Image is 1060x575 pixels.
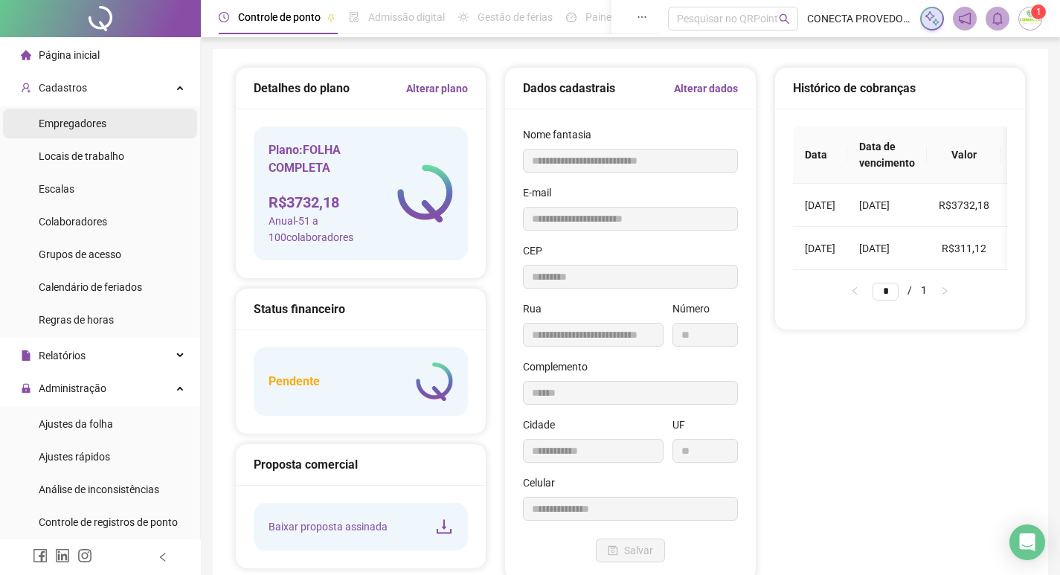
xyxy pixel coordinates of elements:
span: Página inicial [39,49,100,61]
span: Baixar proposta assinada [269,518,388,535]
span: lock [21,383,31,393]
h5: Plano: FOLHA COMPLETA [269,141,397,177]
span: user-add [21,83,31,93]
label: Rua [523,301,551,317]
h5: Dados cadastrais [523,80,615,97]
span: Colaboradores [39,216,107,228]
span: Anual - 51 a 100 colaboradores [269,213,397,245]
td: [DATE] [793,227,847,270]
a: Alterar plano [406,80,468,97]
label: CEP [523,242,552,259]
span: dashboard [566,12,576,22]
label: Complemento [523,359,597,375]
h5: Detalhes do plano [254,80,350,97]
span: Painel do DP [585,11,643,23]
label: E-mail [523,184,561,201]
td: R$3732,18 [927,184,1001,227]
span: Locais de trabalho [39,150,124,162]
th: Valor [927,126,1001,184]
label: Celular [523,475,565,491]
label: UF [672,417,695,433]
td: [DATE] [847,227,927,270]
img: logo-atual-colorida-simples.ef1a4d5a9bda94f4ab63.png [416,362,453,401]
li: Página anterior [843,282,867,300]
span: Análise de inconsistências [39,484,159,495]
span: left [850,286,859,295]
div: Open Intercom Messenger [1009,524,1045,560]
span: download [435,518,453,536]
div: Status financeiro [254,300,468,318]
li: Próxima página [933,282,957,300]
span: pushpin [327,13,335,22]
label: Número [672,301,719,317]
li: 1/1 [873,282,927,300]
span: Calendário de feriados [39,281,142,293]
img: sparkle-icon.fc2bf0ac1784a2077858766a79e2daf3.svg [924,10,940,27]
span: Controle de registros de ponto [39,516,178,528]
h4: R$ 3732,18 [269,192,397,213]
label: Cidade [523,417,565,433]
span: Admissão digital [368,11,445,23]
span: notification [958,12,971,25]
span: Regras de horas [39,314,114,326]
td: [DATE] [793,184,847,227]
span: left [158,552,168,562]
span: Escalas [39,183,74,195]
span: facebook [33,548,48,563]
button: left [843,282,867,300]
span: bell [991,12,1004,25]
span: Administração [39,382,106,394]
button: right [933,282,957,300]
h5: Pendente [269,373,320,391]
span: search [779,13,790,25]
span: Relatórios [39,350,86,362]
span: Gestão de férias [478,11,553,23]
span: home [21,50,31,60]
span: file-done [349,12,359,22]
span: 1 [1036,7,1041,17]
span: Grupos de acesso [39,248,121,260]
span: Cadastros [39,82,87,94]
span: Ajustes da folha [39,418,113,430]
label: Nome fantasia [523,126,601,143]
span: Empregadores [39,118,106,129]
button: Salvar [596,539,665,562]
th: Data de vencimento [847,126,927,184]
td: [DATE] [847,184,927,227]
span: clock-circle [219,12,229,22]
a: Alterar dados [674,80,738,97]
span: file [21,350,31,361]
span: sun [458,12,469,22]
span: CONECTA PROVEDOR DE INTERNET LTDA [807,10,911,27]
div: Histórico de cobranças [793,79,1007,97]
span: / [908,284,912,296]
span: Ajustes rápidos [39,451,110,463]
img: 34453 [1019,7,1041,30]
span: instagram [77,548,92,563]
span: Controle de ponto [238,11,321,23]
sup: Atualize o seu contato no menu Meus Dados [1031,4,1046,19]
span: linkedin [55,548,70,563]
td: R$311,12 [927,227,1001,270]
div: Proposta comercial [254,455,468,474]
span: right [940,286,949,295]
img: logo-atual-colorida-simples.ef1a4d5a9bda94f4ab63.png [397,164,453,222]
span: ellipsis [637,12,647,22]
th: Data [793,126,847,184]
